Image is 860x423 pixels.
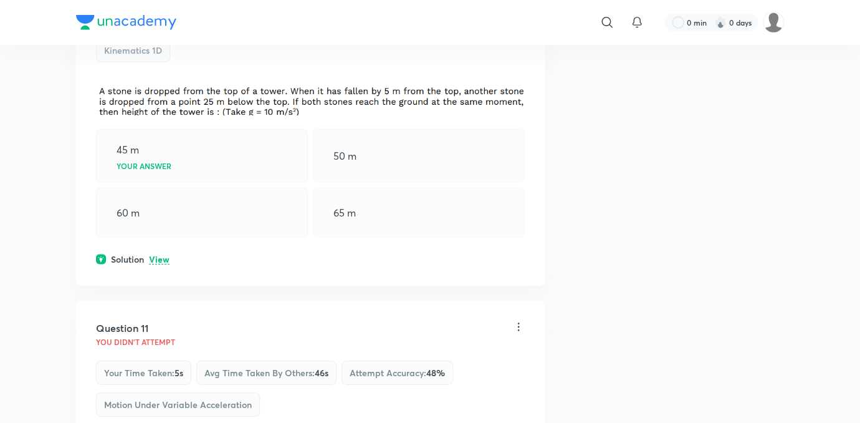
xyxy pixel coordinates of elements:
[111,253,144,266] h6: Solution
[96,85,525,115] img: 04-10-25-12:47:55-PM
[96,38,170,62] div: Kinematics 1D
[196,361,337,385] div: Avg time taken by others :
[96,361,191,385] div: Your time taken :
[174,367,183,379] span: 5s
[714,16,727,29] img: streak
[96,338,175,346] p: You didn't Attempt
[333,205,356,220] p: 65 m
[117,162,171,170] p: Your answer
[96,254,106,265] img: solution.svg
[342,361,453,385] div: Attempt accuracy :
[117,142,139,157] p: 45 m
[76,15,176,30] img: Company Logo
[426,367,445,379] span: 48 %
[117,205,140,220] p: 60 m
[96,321,148,336] h5: Question 11
[333,148,356,163] p: 50 m
[315,367,328,379] span: 46s
[763,12,784,33] img: Ansh gupta
[96,392,260,417] div: Motion Under Variable Acceleration
[149,255,170,265] p: View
